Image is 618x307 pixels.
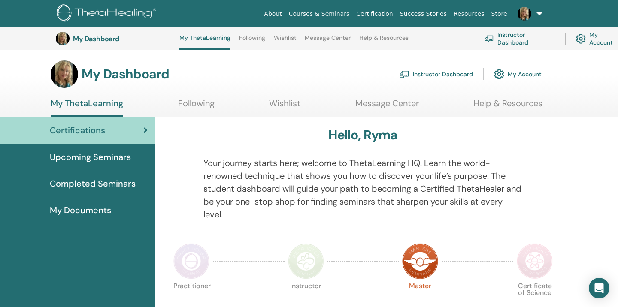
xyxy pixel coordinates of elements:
span: Certifications [50,124,105,137]
img: chalkboard-teacher.svg [484,35,494,42]
img: default.jpg [56,32,70,45]
img: Instructor [288,243,324,279]
a: My ThetaLearning [179,34,230,50]
a: Store [488,6,511,22]
a: About [261,6,285,22]
a: Success Stories [397,6,450,22]
a: Resources [450,6,488,22]
a: Following [178,98,215,115]
a: Instructor Dashboard [399,65,473,84]
a: Wishlist [274,34,297,48]
a: My ThetaLearning [51,98,123,117]
img: default.jpg [51,60,78,88]
span: Upcoming Seminars [50,150,131,163]
h3: Hello, Ryma [328,127,397,143]
h3: My Dashboard [73,35,159,43]
a: Message Center [355,98,419,115]
a: Wishlist [269,98,300,115]
img: Master [402,243,438,279]
a: Following [239,34,265,48]
div: Open Intercom Messenger [589,278,609,298]
a: Help & Resources [359,34,409,48]
img: Practitioner [173,243,209,279]
span: My Documents [50,204,111,217]
img: default.jpg [518,7,531,21]
img: logo.png [57,4,159,24]
img: cog.svg [576,32,586,46]
span: Completed Seminars [50,177,136,190]
img: chalkboard-teacher.svg [399,70,409,78]
img: Certificate of Science [517,243,553,279]
a: Help & Resources [473,98,542,115]
a: Message Center [305,34,351,48]
a: Certification [353,6,396,22]
h3: My Dashboard [82,66,169,82]
p: Your journey starts here; welcome to ThetaLearning HQ. Learn the world-renowned technique that sh... [203,157,523,221]
a: Courses & Seminars [285,6,353,22]
a: My Account [494,65,542,84]
img: cog.svg [494,67,504,81]
a: Instructor Dashboard [484,29,554,48]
